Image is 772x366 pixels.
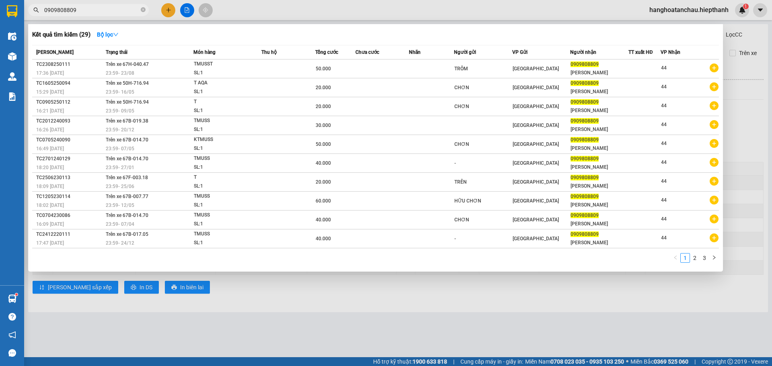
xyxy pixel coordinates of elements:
span: Trên xe 50H-716.94 [106,80,149,86]
li: 3 [700,253,709,263]
span: 17:36 [DATE] [36,70,64,76]
span: 16:26 [DATE] [36,127,64,133]
span: 18:20 [DATE] [36,165,64,170]
span: 20.000 [316,179,331,185]
div: KTMUSS [194,135,254,144]
div: TMUSS [194,154,254,163]
div: TRÊN [454,178,512,186]
span: 23:59 - 07/04 [106,221,134,227]
div: [PERSON_NAME] [571,201,628,209]
span: 16:21 [DATE] [36,108,64,114]
span: close-circle [141,7,146,12]
div: TRÔM [454,65,512,73]
div: TC2412220111 [36,230,103,239]
div: TMUSS [194,192,254,201]
span: 0909808809 [571,231,599,237]
div: T [194,98,254,106]
span: 44 [661,141,667,146]
span: [GEOGRAPHIC_DATA] [513,123,559,128]
span: [GEOGRAPHIC_DATA] [513,141,559,147]
span: right [712,255,717,260]
sup: 1 [15,293,18,296]
span: 16:49 [DATE] [36,146,64,151]
div: [PERSON_NAME] [571,220,628,228]
span: 40.000 [316,217,331,223]
span: VP Gửi [512,49,528,55]
div: CHƠN [454,84,512,92]
span: 44 [661,159,667,165]
span: plus-circle [710,233,719,242]
span: 0909808809 [571,99,599,105]
span: 40.000 [316,160,331,166]
li: Previous Page [671,253,680,263]
div: SL: 1 [194,88,254,96]
span: 50.000 [316,66,331,72]
div: TC0704230086 [36,211,103,220]
span: [GEOGRAPHIC_DATA] [513,66,559,72]
span: plus-circle [710,101,719,110]
span: [GEOGRAPHIC_DATA] [513,179,559,185]
span: 40.000 [316,236,331,241]
li: Next Page [709,253,719,263]
span: left [673,255,678,260]
span: Người nhận [570,49,596,55]
span: 44 [661,178,667,184]
span: Trên xe 67B-014.70 [106,137,148,143]
span: Trên xe 67B-007.77 [106,194,148,199]
div: CHƠN [454,102,512,111]
div: - [454,235,512,243]
span: 0909808809 [571,118,599,124]
span: plus-circle [710,120,719,129]
span: 23:59 - 12/05 [106,202,134,208]
div: SL: 1 [194,220,254,229]
span: 18:09 [DATE] [36,184,64,189]
span: plus-circle [710,177,719,186]
span: 0909808809 [571,61,599,67]
button: Bộ lọcdown [90,28,125,41]
span: [GEOGRAPHIC_DATA] [513,160,559,166]
strong: Bộ lọc [97,31,119,38]
span: 23:59 - 09/05 [106,108,134,114]
span: question-circle [8,313,16,321]
span: 23:59 - 07/05 [106,146,134,151]
span: Trên xe 67F-003.18 [106,175,148,180]
span: Trạng thái [106,49,127,55]
div: TMUSS [194,211,254,220]
span: plus-circle [710,63,719,72]
div: TMUSS [194,230,254,239]
span: TT xuất HĐ [628,49,653,55]
a: 2 [690,254,699,262]
span: 23:59 - 16/05 [106,89,134,95]
img: solution-icon [8,92,16,101]
span: 44 [661,216,667,222]
span: 15:29 [DATE] [36,89,64,95]
span: plus-circle [710,158,719,167]
span: Chưa cước [355,49,379,55]
span: VP Nhận [661,49,680,55]
li: 1 [680,253,690,263]
span: 20.000 [316,104,331,109]
div: TC1605250094 [36,79,103,88]
li: 2 [690,253,700,263]
img: warehouse-icon [8,32,16,41]
div: TC2701240129 [36,155,103,163]
div: SL: 1 [194,182,254,191]
span: plus-circle [710,82,719,91]
div: T [194,173,254,182]
div: SL: 1 [194,239,254,247]
span: Nhãn [409,49,421,55]
span: 0909808809 [571,213,599,218]
button: left [671,253,680,263]
span: search [33,7,39,13]
a: 1 [681,254,690,262]
div: SL: 1 [194,163,254,172]
span: message [8,349,16,357]
div: CHƠN [454,140,512,149]
div: CHƠN [454,216,512,224]
span: Trên xe 67B-017.05 [106,231,148,237]
img: warehouse-icon [8,294,16,303]
span: 50.000 [316,141,331,147]
span: Trên xe 50H-716.94 [106,99,149,105]
span: 60.000 [316,198,331,204]
div: SL: 1 [194,106,254,115]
